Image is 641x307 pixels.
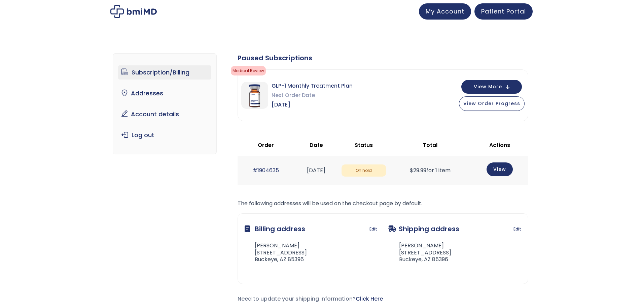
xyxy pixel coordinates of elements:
p: The following addresses will be used on the checkout page by default. [238,199,528,208]
a: Log out [118,128,211,142]
a: Subscription/Billing [118,65,211,80]
a: Addresses [118,86,211,100]
span: [DATE] [272,100,353,110]
span: View Order Progress [463,100,520,107]
span: Next Order Date [272,91,353,100]
span: Actions [489,141,510,149]
a: My Account [419,3,471,20]
a: Patient Portal [474,3,533,20]
span: Need to update your shipping information? [238,295,383,303]
td: for 1 item [389,156,471,185]
span: On hold [342,164,386,177]
span: Patient Portal [481,7,526,16]
button: View Order Progress [459,96,525,111]
h3: Shipping address [388,220,459,237]
h3: Billing address [245,220,305,237]
address: [PERSON_NAME] [STREET_ADDRESS] Buckeye, AZ 85396 [245,242,307,263]
button: View More [461,80,522,94]
time: [DATE] [307,166,325,174]
span: Order [258,141,274,149]
span: Total [423,141,437,149]
a: Click Here [356,295,383,303]
a: Edit [513,224,521,234]
div: Paused Subscriptions [238,53,528,63]
address: [PERSON_NAME] [STREET_ADDRESS] Buckeye, AZ 85396 [388,242,451,263]
a: Edit [369,224,377,234]
a: #1904635 [253,166,279,174]
span: View More [474,85,502,89]
span: Date [310,141,323,149]
img: My account [110,5,157,18]
span: Status [355,141,373,149]
nav: Account pages [113,53,217,154]
a: View [487,162,513,176]
span: 29.99 [410,166,426,174]
a: Account details [118,107,211,121]
span: Medical Review [231,66,266,75]
span: $ [410,166,413,174]
span: My Account [426,7,464,16]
